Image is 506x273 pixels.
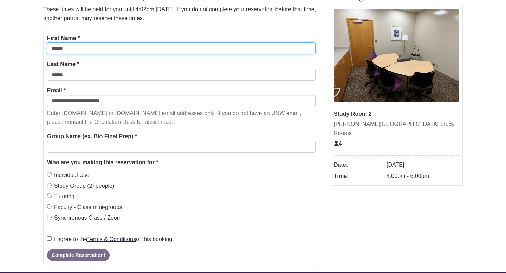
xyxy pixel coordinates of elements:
[47,132,137,141] label: Group Name (ex. Bio Final Prep) *
[47,158,316,167] legend: Who are you making this reservation for *
[47,215,52,219] input: Synchronous Class / Zoom
[47,204,52,209] input: Faculty - Class mini-groups
[47,236,52,241] input: I agree to theTerms & Conditionsof this booking.
[334,141,342,147] span: The capacity of this space
[47,34,80,43] label: First Name *
[43,5,319,23] p: These times will be held for you until 4:02pm [DATE]. If you do not complete your reservation bef...
[334,159,383,171] dt: Date:
[334,109,459,119] div: Study Room 2
[47,213,122,222] label: Synchronous Class / Zoom
[47,203,122,212] label: Faculty - Class mini-groups
[47,172,52,177] input: Individual Use
[47,249,110,261] button: Complete Reservation!
[387,159,459,171] dd: [DATE]
[47,109,316,127] p: Enter [DOMAIN_NAME] or [DOMAIN_NAME] email addresses only. If you do not have an UNW email, pleas...
[47,60,79,69] label: Last Name *
[47,86,66,95] label: Email *
[334,171,383,182] dt: Time:
[47,181,114,191] label: Study Group (2+people)
[47,235,174,244] label: I agree to the of this booking.
[47,171,90,180] label: Individual Use
[87,236,136,242] a: Terms & Conditions
[47,192,74,201] label: Tutoring
[47,183,52,187] input: Study Group (2+people)
[334,120,459,138] div: [PERSON_NAME][GEOGRAPHIC_DATA] Study Rooms
[47,193,52,198] input: Tutoring
[387,171,459,182] dd: 4:00pm - 6:00pm
[334,9,459,102] img: Study Room 2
